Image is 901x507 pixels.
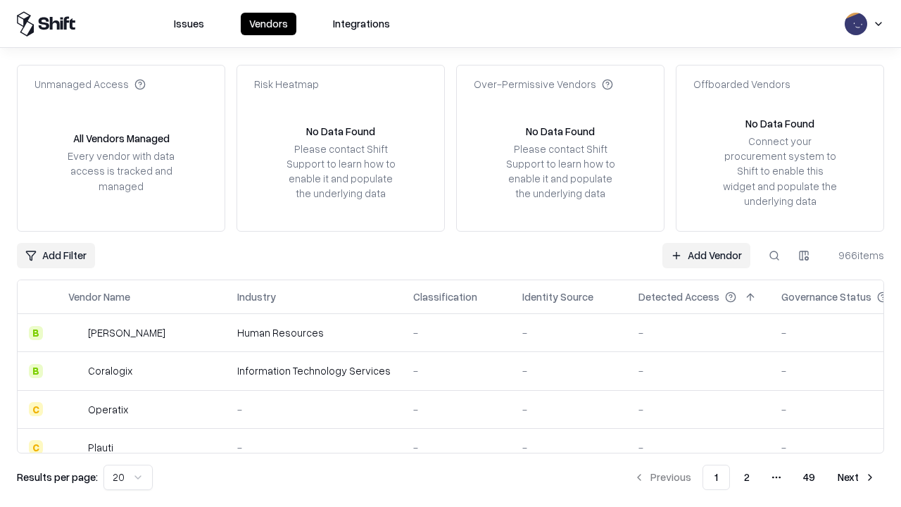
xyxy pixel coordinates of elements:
div: - [522,325,616,340]
button: Integrations [325,13,398,35]
button: 1 [702,465,730,490]
img: Deel [68,326,82,340]
button: Next [829,465,884,490]
div: Connect your procurement system to Shift to enable this widget and populate the underlying data [722,134,838,208]
div: [PERSON_NAME] [88,325,165,340]
img: Plauti [68,440,82,454]
div: No Data Found [526,124,595,139]
div: - [237,402,391,417]
div: - [638,325,759,340]
img: Coralogix [68,364,82,378]
div: Industry [237,289,276,304]
div: - [638,440,759,455]
div: Classification [413,289,477,304]
div: - [413,325,500,340]
button: Vendors [241,13,296,35]
div: B [29,364,43,378]
nav: pagination [625,465,884,490]
div: C [29,440,43,454]
div: - [413,440,500,455]
div: - [522,363,616,378]
button: 49 [792,465,826,490]
button: Issues [165,13,213,35]
div: Offboarded Vendors [693,77,790,92]
p: Results per page: [17,470,98,484]
div: Unmanaged Access [34,77,146,92]
div: - [638,402,759,417]
div: Human Resources [237,325,391,340]
div: - [413,402,500,417]
div: - [522,440,616,455]
div: - [522,402,616,417]
div: Vendor Name [68,289,130,304]
div: Risk Heatmap [254,77,319,92]
div: Identity Source [522,289,593,304]
div: Every vendor with data access is tracked and managed [63,149,179,193]
div: 966 items [828,248,884,263]
div: Please contact Shift Support to learn how to enable it and populate the underlying data [502,142,619,201]
div: B [29,326,43,340]
button: 2 [733,465,761,490]
div: Please contact Shift Support to learn how to enable it and populate the underlying data [282,142,399,201]
div: Coralogix [88,363,132,378]
a: Add Vendor [662,243,750,268]
div: No Data Found [306,124,375,139]
div: Detected Access [638,289,719,304]
div: C [29,402,43,416]
div: Information Technology Services [237,363,391,378]
div: No Data Found [745,116,814,131]
div: - [638,363,759,378]
div: All Vendors Managed [73,131,170,146]
div: - [413,363,500,378]
button: Add Filter [17,243,95,268]
div: Operatix [88,402,128,417]
img: Operatix [68,402,82,416]
div: Over-Permissive Vendors [474,77,613,92]
div: - [237,440,391,455]
div: Governance Status [781,289,871,304]
div: Plauti [88,440,113,455]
